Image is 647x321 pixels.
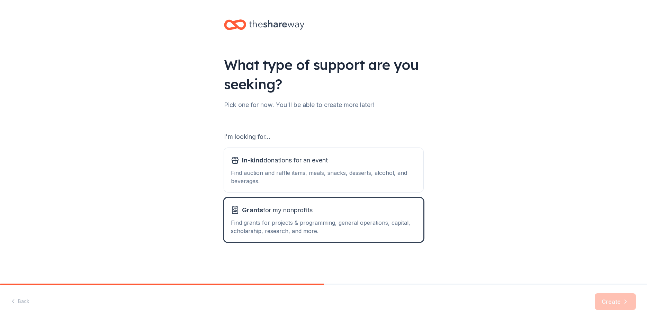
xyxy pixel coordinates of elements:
span: Grants [242,206,263,214]
div: Find auction and raffle items, meals, snacks, desserts, alcohol, and beverages. [231,169,416,185]
div: I'm looking for... [224,131,423,142]
div: What type of support are you seeking? [224,55,423,94]
button: Grantsfor my nonprofitsFind grants for projects & programming, general operations, capital, schol... [224,198,423,242]
span: for my nonprofits [242,205,313,216]
button: In-kinddonations for an eventFind auction and raffle items, meals, snacks, desserts, alcohol, and... [224,148,423,192]
div: Pick one for now. You'll be able to create more later! [224,99,423,110]
span: In-kind [242,157,263,164]
span: donations for an event [242,155,328,166]
div: Find grants for projects & programming, general operations, capital, scholarship, research, and m... [231,219,416,235]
